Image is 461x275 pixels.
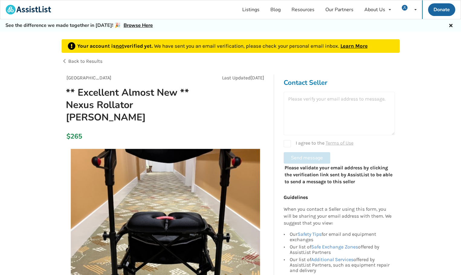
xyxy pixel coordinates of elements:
p: When you contact a Seller using this form, you will be sharing your email address with them. We s... [284,206,392,227]
a: Browse Here [124,22,153,29]
a: Our Partners [320,0,359,19]
span: [DATE] [250,75,264,81]
p: Please validate your email address by clicking the verification link sent by AssistList to be abl... [285,165,394,185]
img: assistlist-logo [6,5,51,14]
div: Our for email and equipment exchanges [290,232,392,243]
a: Learn More [340,43,368,49]
u: not [116,43,124,49]
img: user icon [402,5,408,11]
b: Guidelines [284,194,308,200]
span: Back to Results [68,58,102,64]
h5: See the difference we made together in [DATE]! 🎉 [5,22,153,29]
div: $265 [66,132,70,141]
b: Your account is verified yet. [77,43,154,49]
h3: Contact Seller [284,78,395,87]
a: Blog [265,0,286,19]
a: Resources [286,0,320,19]
span: Last Updated [222,75,250,81]
span: [GEOGRAPHIC_DATA] [66,75,111,81]
div: Our list of offered by AssistList Partners [290,243,392,256]
p: We have sent you an email verification, please check your personal email inbox. [77,42,368,50]
a: Safe Exchange Zones [311,244,358,250]
div: About Us [364,7,385,12]
a: Additional Services [311,257,353,262]
a: Safety Tips [298,231,321,237]
a: Donate [428,3,455,16]
a: Listings [237,0,265,19]
div: Our list of offered by AssistList Partners, such as equipment repair and delivery [290,256,392,273]
h1: ** Excellent Almost New ** Nexus Rollator [PERSON_NAME] [61,86,204,123]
